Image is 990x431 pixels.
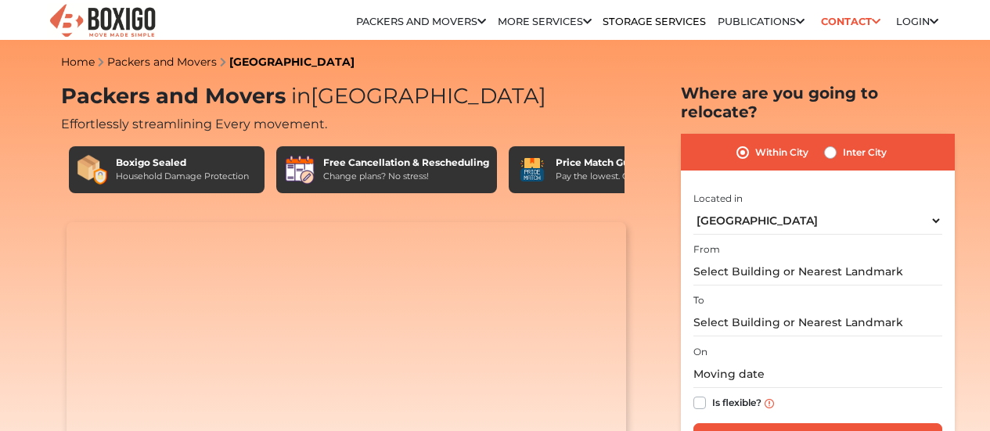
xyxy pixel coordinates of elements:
label: To [693,293,704,307]
span: in [291,83,311,109]
div: Boxigo Sealed [116,156,249,170]
img: Boxigo Sealed [77,154,108,185]
input: Select Building or Nearest Landmark [693,258,942,286]
a: More services [498,16,592,27]
label: From [693,242,720,257]
a: Home [61,55,95,69]
span: Effortlessly streamlining Every movement. [61,117,327,131]
h2: Where are you going to relocate? [681,84,955,121]
img: Boxigo [48,2,157,41]
a: Packers and Movers [356,16,486,27]
div: Change plans? No stress! [323,170,489,183]
img: info [765,399,774,408]
input: Select Building or Nearest Landmark [693,309,942,336]
label: Inter City [843,143,887,162]
a: [GEOGRAPHIC_DATA] [229,55,355,69]
label: Is flexible? [712,393,761,410]
a: Publications [718,16,805,27]
a: Packers and Movers [107,55,217,69]
span: [GEOGRAPHIC_DATA] [286,83,546,109]
label: Within City [755,143,808,162]
a: Storage Services [603,16,706,27]
div: Pay the lowest. Guaranteed! [556,170,675,183]
div: Free Cancellation & Rescheduling [323,156,489,170]
label: Located in [693,192,743,206]
label: On [693,345,707,359]
div: Household Damage Protection [116,170,249,183]
h1: Packers and Movers [61,84,632,110]
input: Moving date [693,361,942,388]
img: Price Match Guarantee [517,154,548,185]
div: Price Match Guarantee [556,156,675,170]
img: Free Cancellation & Rescheduling [284,154,315,185]
a: Contact [815,9,885,34]
a: Login [896,16,938,27]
